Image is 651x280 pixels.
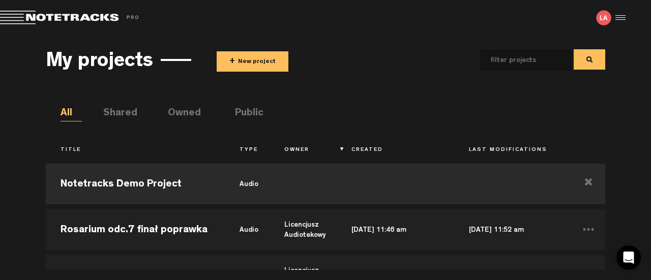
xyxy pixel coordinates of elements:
td: Licencjusz Audiotekowy [270,207,337,253]
td: Notetracks Demo Project [46,161,225,207]
li: All [61,106,82,121]
td: [DATE] 11:46 am [337,207,454,253]
th: Title [46,142,225,159]
th: Owner [270,142,337,159]
th: Type [225,142,270,159]
div: Open Intercom Messenger [616,245,641,270]
input: filter projects [480,50,555,71]
th: Created [337,142,454,159]
span: + [229,56,235,68]
td: audio [225,207,270,253]
li: Owned [168,106,189,121]
td: audio [225,161,270,207]
li: Shared [103,106,125,121]
img: letters [596,10,611,25]
li: Public [235,106,256,121]
button: +New project [217,51,288,72]
h3: My projects [46,51,153,74]
td: ... [572,207,605,253]
td: Rosarium odc.7 finał poprawka [46,207,225,253]
td: [DATE] 11:52 am [454,207,572,253]
th: Last Modifications [454,142,572,159]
